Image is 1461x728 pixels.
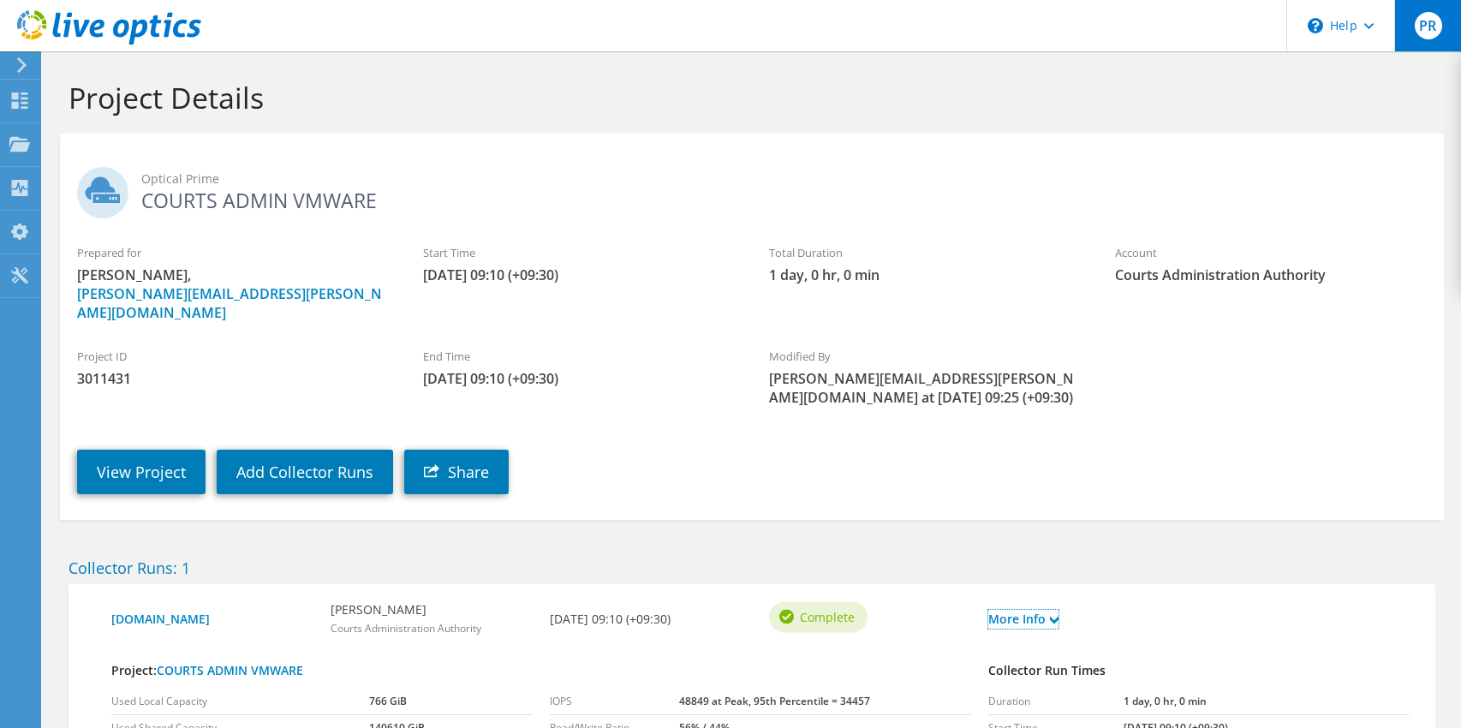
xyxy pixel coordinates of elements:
label: Modified By [769,348,1081,365]
h2: COURTS ADMIN VMWARE [77,167,1427,210]
a: COURTS ADMIN VMWARE [157,662,303,678]
a: More Info [988,610,1058,629]
b: [PERSON_NAME] [331,600,481,619]
span: [PERSON_NAME], [77,266,389,322]
td: IOPS [550,689,679,715]
h2: Collector Runs: 1 [69,558,1435,577]
span: [PERSON_NAME][EMAIL_ADDRESS][PERSON_NAME][DOMAIN_NAME] at [DATE] 09:25 (+09:30) [769,369,1081,407]
svg: \n [1308,18,1323,33]
span: Optical Prime [141,170,1427,188]
label: Account [1115,244,1427,261]
span: Complete [800,607,855,626]
td: 48849 at Peak, 95th Percentile = 34457 [679,689,971,715]
span: 1 day, 0 hr, 0 min [769,266,1081,284]
td: 1 day, 0 hr, 0 min [1124,689,1409,715]
h4: Collector Run Times [988,661,1410,680]
span: 3011431 [77,369,389,388]
h4: Project: [111,661,971,680]
span: Courts Administration Authority [331,621,481,636]
label: End Time [423,348,735,365]
span: [DATE] 09:10 (+09:30) [423,369,735,388]
label: Start Time [423,244,735,261]
a: View Project [77,450,206,494]
td: Used Local Capacity [111,689,369,715]
label: Prepared for [77,244,389,261]
span: [DATE] 09:10 (+09:30) [423,266,735,284]
span: Courts Administration Authority [1115,266,1427,284]
h1: Project Details [69,80,1427,116]
label: Total Duration [769,244,1081,261]
td: 766 GiB [369,689,533,715]
a: [PERSON_NAME][EMAIL_ADDRESS][PERSON_NAME][DOMAIN_NAME] [77,284,382,322]
a: Add Collector Runs [217,450,393,494]
span: PR [1415,12,1442,39]
a: [DOMAIN_NAME] [111,610,313,629]
label: Project ID [77,348,389,365]
b: [DATE] 09:10 (+09:30) [550,610,671,629]
a: Share [404,450,509,494]
td: Duration [988,689,1124,715]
